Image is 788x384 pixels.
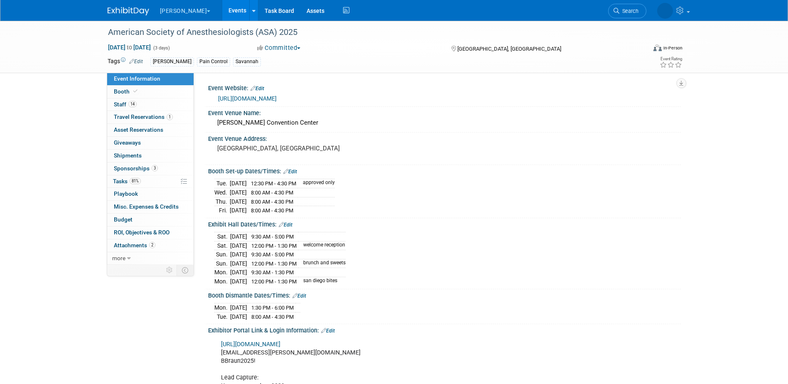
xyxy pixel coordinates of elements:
[230,197,247,206] td: [DATE]
[130,178,141,184] span: 81%
[214,312,230,321] td: Tue.
[321,328,335,334] a: Edit
[152,165,158,171] span: 3
[214,206,230,215] td: Fri.
[218,95,277,102] a: [URL][DOMAIN_NAME]
[208,82,681,93] div: Event Website:
[230,268,247,277] td: [DATE]
[660,57,682,61] div: Event Rating
[107,201,194,213] a: Misc. Expenses & Credits
[251,180,296,187] span: 12:30 PM - 4:30 PM
[251,199,293,205] span: 8:00 AM - 4:30 PM
[230,259,247,268] td: [DATE]
[105,25,634,40] div: American Society of Anesthesiologists (ASA) 2025
[114,165,158,172] span: Sponsorships
[114,242,155,249] span: Attachments
[657,3,673,19] img: Savannah Jones
[251,278,297,285] span: 12:00 PM - 1:30 PM
[283,169,297,175] a: Edit
[208,133,681,143] div: Event Venue Address:
[149,242,155,248] span: 2
[214,241,230,250] td: Sat.
[108,57,143,66] td: Tags
[162,265,177,276] td: Personalize Event Tab Strip
[208,107,681,117] div: Event Venue Name:
[608,4,646,18] a: Search
[113,178,141,185] span: Tasks
[214,116,675,129] div: [PERSON_NAME] Convention Center
[107,188,194,200] a: Playbook
[279,222,292,228] a: Edit
[251,251,294,258] span: 9:30 AM - 5:00 PM
[114,139,141,146] span: Giveaways
[114,126,163,133] span: Asset Reservations
[125,44,133,51] span: to
[214,259,230,268] td: Sun.
[107,226,194,239] a: ROI, Objectives & ROO
[114,88,139,95] span: Booth
[129,59,143,64] a: Edit
[230,241,247,250] td: [DATE]
[233,57,261,66] div: Savannah
[597,43,683,56] div: Event Format
[221,341,280,348] a: [URL][DOMAIN_NAME]
[114,216,133,223] span: Budget
[107,73,194,85] a: Event Information
[217,145,396,152] pre: [GEOGRAPHIC_DATA], [GEOGRAPHIC_DATA]
[298,259,346,268] td: brunch and sweets
[230,179,247,188] td: [DATE]
[208,165,681,176] div: Booth Set-up Dates/Times:
[663,45,682,51] div: In-Person
[298,241,346,250] td: welcome reception
[114,75,160,82] span: Event Information
[107,162,194,175] a: Sponsorships3
[619,8,638,14] span: Search
[114,190,138,197] span: Playbook
[214,232,230,241] td: Sat.
[251,243,297,249] span: 12:00 PM - 1:30 PM
[114,152,142,159] span: Shipments
[292,293,306,299] a: Edit
[214,188,230,197] td: Wed.
[298,277,346,286] td: san diego bites
[214,277,230,286] td: Mon.
[208,289,681,300] div: Booth Dismantle Dates/Times:
[152,45,170,51] span: (3 days)
[107,137,194,149] a: Giveaways
[107,150,194,162] a: Shipments
[214,268,230,277] td: Mon.
[128,101,137,107] span: 14
[107,175,194,188] a: Tasks81%
[197,57,230,66] div: Pain Control
[108,44,151,51] span: [DATE] [DATE]
[251,261,297,267] span: 12:00 PM - 1:30 PM
[214,179,230,188] td: Tue.
[251,207,293,214] span: 8:00 AM - 4:30 PM
[230,188,247,197] td: [DATE]
[108,7,149,15] img: ExhibitDay
[214,303,230,313] td: Mon.
[107,124,194,136] a: Asset Reservations
[251,314,294,320] span: 8:00 AM - 4:30 PM
[114,101,137,108] span: Staff
[114,203,179,210] span: Misc. Expenses & Credits
[298,179,335,188] td: approved only
[251,305,294,311] span: 1:30 PM - 6:00 PM
[254,44,304,52] button: Committed
[107,86,194,98] a: Booth
[230,303,247,313] td: [DATE]
[107,239,194,252] a: Attachments2
[114,229,169,236] span: ROI, Objectives & ROO
[230,206,247,215] td: [DATE]
[208,218,681,229] div: Exhibit Hall Dates/Times:
[112,255,125,261] span: more
[150,57,194,66] div: [PERSON_NAME]
[177,265,194,276] td: Toggle Event Tabs
[230,312,247,321] td: [DATE]
[107,111,194,123] a: Travel Reservations1
[230,250,247,259] td: [DATE]
[167,114,173,120] span: 1
[457,46,561,52] span: [GEOGRAPHIC_DATA], [GEOGRAPHIC_DATA]
[251,190,293,196] span: 8:00 AM - 4:30 PM
[133,89,137,94] i: Booth reservation complete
